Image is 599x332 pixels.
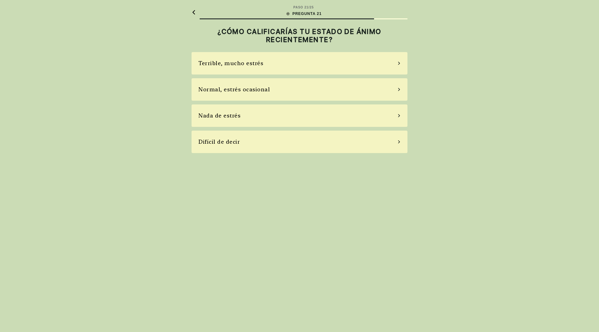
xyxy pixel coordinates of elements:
div: Difícil de decir [198,137,240,146]
div: Nada de estrés [198,111,241,120]
div: Normal, estrés ocasional [198,85,270,94]
h2: ¿CÓMO CALIFICARÍAS TU ESTADO DE ÁNIMO RECIENTEMENTE? [192,27,407,44]
div: PREGUNTA 21 [285,11,322,17]
div: Terrible, mucho estrés [198,59,263,67]
div: PASO 21 / 25 [293,5,314,10]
